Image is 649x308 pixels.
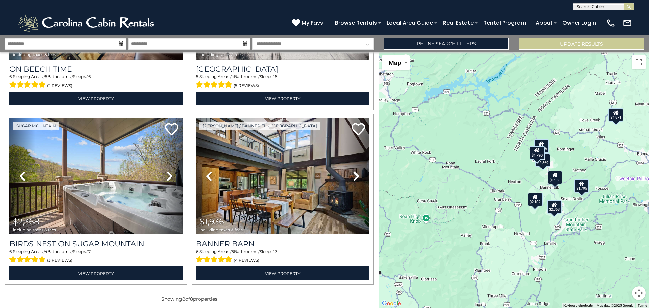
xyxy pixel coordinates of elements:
[606,18,616,28] img: phone-regular-white.png
[9,74,183,90] div: Sleeping Areas / Bathrooms / Sleeps:
[384,38,509,50] a: Refine Search Filters
[17,13,157,33] img: White-1-2.png
[548,170,562,184] div: $1,936
[196,74,369,90] div: Sleeping Areas / Bathrooms / Sleeps:
[559,17,599,29] a: Owner Login
[632,55,646,69] button: Toggle fullscreen view
[389,59,401,66] span: Map
[534,139,549,153] div: $1,636
[87,74,91,79] span: 16
[196,266,369,280] a: View Property
[196,248,369,265] div: Sleeping Areas / Bathrooms / Sleeps:
[199,228,243,232] span: including taxes & fees
[199,217,224,227] span: $1,936
[535,153,550,167] div: $2,869
[232,249,234,254] span: 5
[547,200,562,214] div: $2,368
[380,299,403,308] img: Google
[165,122,178,137] a: Add to favorites
[45,74,47,79] span: 5
[13,228,56,232] span: including taxes & fees
[199,122,320,130] a: [PERSON_NAME] / Banner Elk, [GEOGRAPHIC_DATA]
[9,118,183,234] img: thumbnail_168603393.jpeg
[273,249,277,254] span: 17
[190,296,193,302] span: 8
[13,52,56,57] span: including taxes & fees
[199,52,243,57] span: including taxes & fees
[196,239,369,248] a: Banner Barn
[480,17,529,29] a: Rental Program
[9,239,183,248] a: Birds Nest On Sugar Mountain
[13,217,39,227] span: $2,368
[234,81,259,90] span: (5 reviews)
[332,17,380,29] a: Browse Rentals
[5,295,374,302] p: Showing of properties
[9,92,183,105] a: View Property
[380,299,403,308] a: Open this area in Google Maps (opens a new window)
[530,146,545,160] div: $1,790
[13,122,59,130] a: Sugar Mountain
[196,65,369,74] a: [GEOGRAPHIC_DATA]
[608,108,623,122] div: $1,871
[9,249,12,254] span: 6
[623,18,632,28] img: mail-regular-white.png
[638,304,647,307] a: Terms (opens in new tab)
[302,19,323,27] span: My Favs
[632,286,646,300] button: Map camera controls
[528,193,543,206] div: $2,102
[383,17,436,29] a: Local Area Guide
[196,65,369,74] h3: Wolf Ridge Lodge
[597,304,633,307] span: Map data ©2025 Google
[532,17,556,29] a: About
[231,74,234,79] span: 4
[196,118,369,234] img: thumbnail_164917067.jpeg
[234,256,259,265] span: (4 reviews)
[574,179,589,193] div: $1,795
[182,296,185,302] span: 8
[382,55,410,70] button: Change map style
[9,266,183,280] a: View Property
[196,74,198,79] span: 5
[352,122,365,137] a: Add to favorites
[87,249,91,254] span: 17
[45,249,47,254] span: 4
[47,81,72,90] span: (2 reviews)
[9,74,12,79] span: 6
[9,65,183,74] a: On Beech Time
[196,249,198,254] span: 6
[47,256,72,265] span: (3 reviews)
[439,17,477,29] a: Real Estate
[519,38,644,50] button: Update Results
[196,92,369,105] a: View Property
[292,19,325,27] a: My Favs
[273,74,277,79] span: 16
[563,303,593,308] button: Keyboard shortcuts
[9,248,183,265] div: Sleeping Areas / Bathrooms / Sleeps:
